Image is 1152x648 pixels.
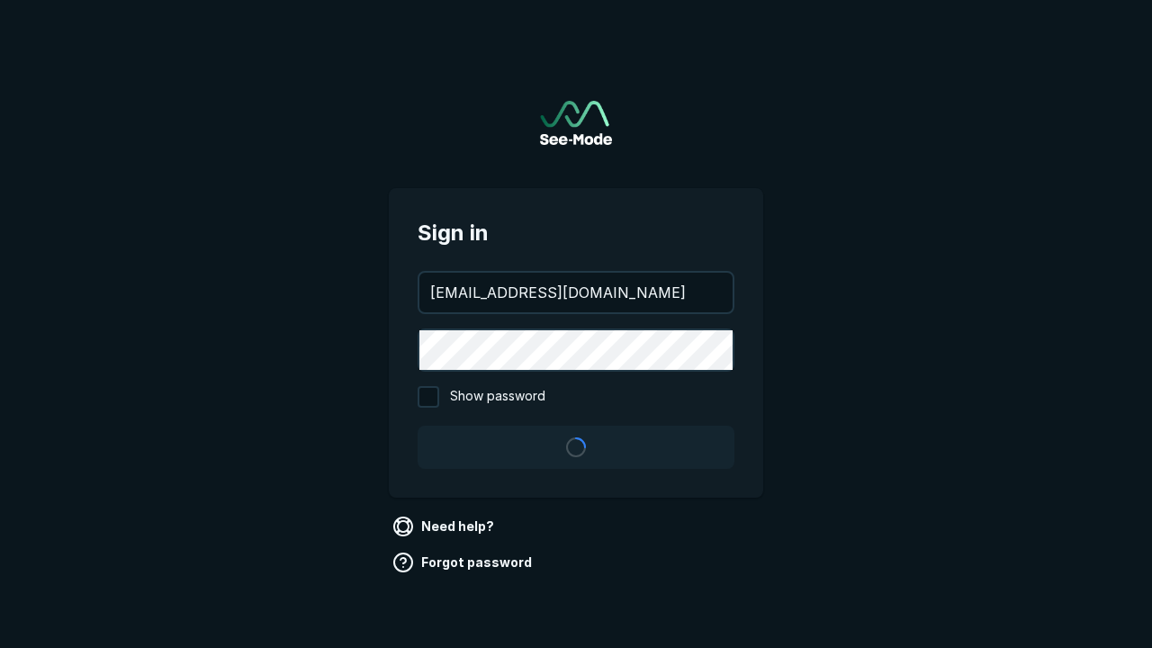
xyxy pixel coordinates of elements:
a: Forgot password [389,548,539,577]
span: Show password [450,386,545,408]
span: Sign in [418,217,734,249]
img: See-Mode Logo [540,101,612,145]
a: Go to sign in [540,101,612,145]
a: Need help? [389,512,501,541]
input: your@email.com [419,273,733,312]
